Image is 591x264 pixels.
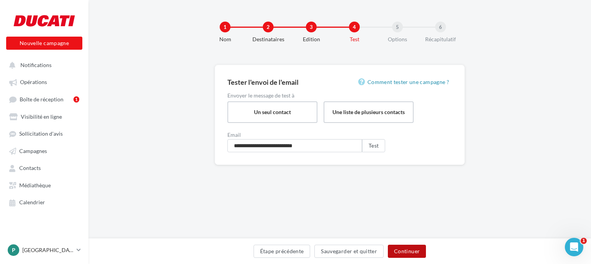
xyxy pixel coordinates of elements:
[5,144,84,158] a: Campagnes
[254,245,311,258] button: Étape précédente
[73,96,79,103] div: 1
[6,37,82,50] button: Nouvelle campagne
[287,35,336,43] div: Edition
[263,22,274,32] div: 2
[314,245,384,258] button: Sauvegarder et quitter
[227,131,241,138] span: Email
[5,161,84,175] a: Contacts
[19,199,45,206] span: Calendrier
[388,245,426,258] button: Continuer
[22,246,73,254] p: [GEOGRAPHIC_DATA]
[19,148,47,154] span: Campagnes
[324,101,414,123] label: Une liste de plusieurs contacts
[5,75,84,89] a: Opérations
[20,79,47,86] span: Opérations
[358,77,452,87] a: Comment tester une campagne ?
[330,35,379,43] div: Test
[19,131,63,137] span: Sollicitation d'avis
[5,109,84,123] a: Visibilité en ligne
[227,93,452,98] div: Envoyer le message de test à
[435,22,446,32] div: 6
[5,126,84,140] a: Sollicitation d'avis
[373,35,422,43] div: Options
[20,96,63,103] span: Boîte de réception
[12,246,15,254] span: P
[5,58,81,72] button: Notifications
[416,35,465,43] div: Récapitulatif
[565,238,583,256] iframe: Intercom live chat
[21,113,62,120] span: Visibilité en ligne
[5,195,84,209] a: Calendrier
[581,238,587,244] span: 1
[227,101,317,123] label: Un seul contact
[200,35,250,43] div: Nom
[306,22,317,32] div: 3
[6,243,82,257] a: P [GEOGRAPHIC_DATA]
[227,78,299,86] span: Tester l'envoi de l'email
[244,35,293,43] div: Destinataires
[19,165,41,172] span: Contacts
[19,182,51,188] span: Médiathèque
[349,22,360,32] div: 4
[5,178,84,192] a: Médiathèque
[362,139,385,152] button: Test
[392,22,403,32] div: 5
[220,22,230,32] div: 1
[5,92,84,106] a: Boîte de réception1
[20,62,52,68] span: Notifications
